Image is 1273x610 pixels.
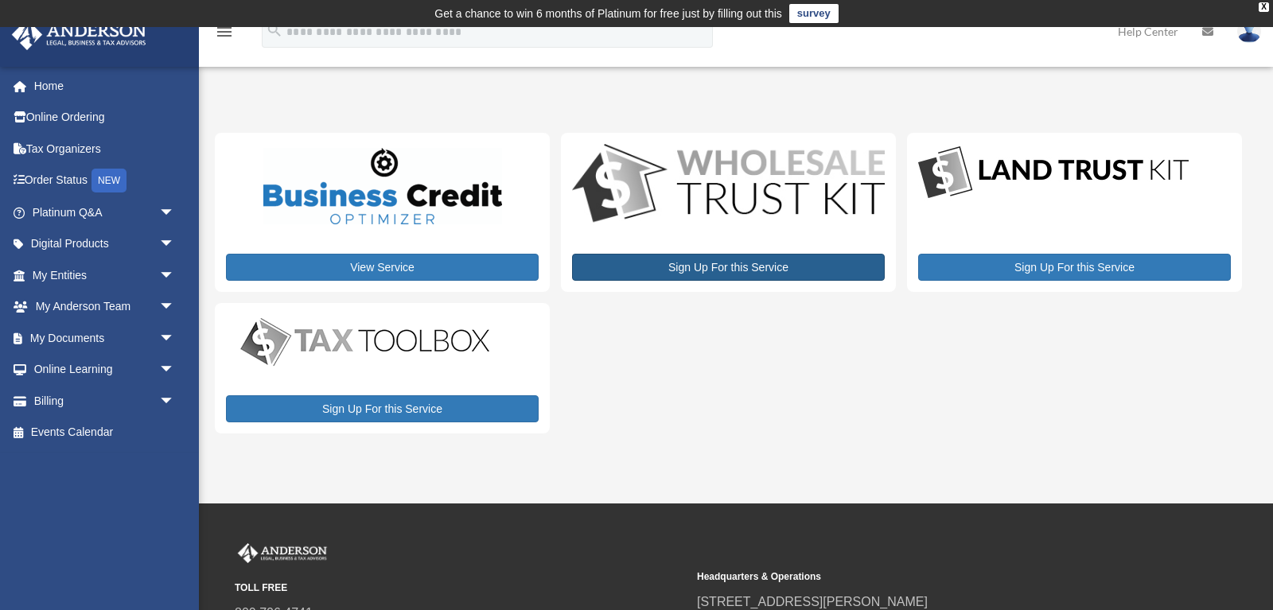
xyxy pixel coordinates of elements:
img: LandTrust_lgo-1.jpg [918,144,1189,202]
i: menu [215,22,234,41]
a: Order StatusNEW [11,165,199,197]
img: taxtoolbox_new-1.webp [226,314,504,370]
div: NEW [91,169,127,192]
a: Billingarrow_drop_down [11,385,199,417]
span: arrow_drop_down [159,322,191,355]
a: View Service [226,254,539,281]
a: Online Ordering [11,102,199,134]
a: Sign Up For this Service [918,254,1231,281]
a: Platinum Q&Aarrow_drop_down [11,196,199,228]
a: [STREET_ADDRESS][PERSON_NAME] [697,595,928,608]
img: Anderson Advisors Platinum Portal [235,543,330,564]
a: Digital Productsarrow_drop_down [11,228,191,260]
div: close [1259,2,1269,12]
img: User Pic [1237,20,1261,43]
div: Get a chance to win 6 months of Platinum for free just by filling out this [434,4,782,23]
span: arrow_drop_down [159,354,191,387]
i: search [266,21,283,39]
a: Sign Up For this Service [572,254,885,281]
small: Headquarters & Operations [697,569,1148,585]
a: Sign Up For this Service [226,395,539,422]
a: Events Calendar [11,417,199,449]
a: Online Learningarrow_drop_down [11,354,199,386]
a: My Documentsarrow_drop_down [11,322,199,354]
a: Tax Organizers [11,133,199,165]
span: arrow_drop_down [159,291,191,324]
span: arrow_drop_down [159,228,191,261]
a: My Anderson Teamarrow_drop_down [11,291,199,323]
a: survey [789,4,839,23]
a: Home [11,70,199,102]
img: WS-Trust-Kit-lgo-1.jpg [572,144,885,227]
span: arrow_drop_down [159,385,191,418]
span: arrow_drop_down [159,259,191,292]
small: TOLL FREE [235,580,686,596]
img: Anderson Advisors Platinum Portal [7,19,151,50]
a: My Entitiesarrow_drop_down [11,259,199,291]
span: arrow_drop_down [159,196,191,229]
a: menu [215,28,234,41]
